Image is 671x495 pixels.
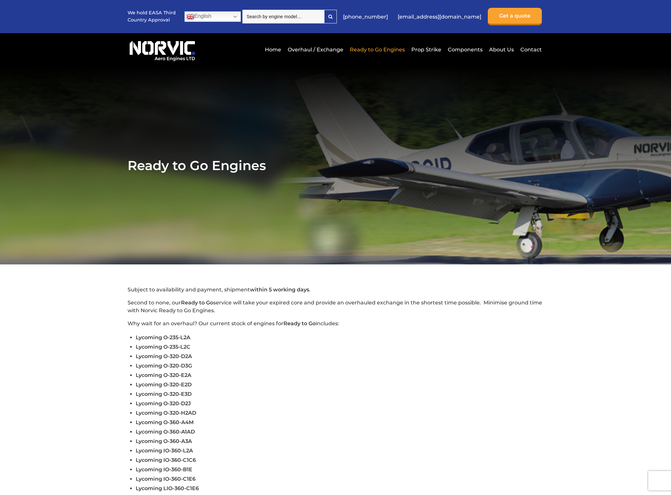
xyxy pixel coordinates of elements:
[181,300,213,306] strong: Ready to Go
[136,372,191,378] span: Lycoming O-320-E2A
[348,42,406,58] a: Ready to Go Engines
[242,10,324,23] input: Search by engine model…
[136,381,192,388] span: Lycoming O-320-E2D
[128,157,543,173] h1: Ready to Go Engines
[136,485,199,491] span: Lycoming LIO-360-C1E6
[128,299,543,314] p: Second to none, our service will take your expired core and provide an overhauled exchange in the...
[186,13,194,20] img: en
[136,334,190,341] span: Lycoming O-235-L2A
[136,438,192,444] span: Lycoming O-360-A3A
[487,42,515,58] a: About Us
[340,9,391,25] a: [PHONE_NUMBER]
[286,42,345,58] a: Overhaul / Exchange
[136,391,192,397] span: Lycoming O-320-E3D
[136,419,194,425] span: Lycoming O-360-A4M
[136,363,192,369] span: Lycoming O-320-D3G
[128,9,176,23] p: We hold EASA Third Country Approval
[283,320,316,327] strong: Ready to Go
[136,448,193,454] span: Lycoming IO-360-L2A
[136,400,191,407] span: Lycoming O-320-D2J
[446,42,484,58] a: Components
[263,42,283,58] a: Home
[128,320,543,328] p: Why wait for an overhaul? Our current stock of engines for includes:
[410,42,443,58] a: Prop Strike
[136,410,196,416] span: Lycoming O-320-H2AD
[136,344,190,350] span: Lycoming O-235-L2C
[136,457,196,463] span: Lycoming IO-360-C1C6
[136,466,192,473] span: Lycoming IO-360-B1E
[136,429,195,435] span: Lycoming O-360-A1AD
[394,9,485,25] a: [EMAIL_ADDRESS][DOMAIN_NAME]
[250,287,309,293] strong: within 5 working days
[185,11,241,22] a: English
[136,476,196,482] span: Lycoming IO-360-C1E6
[488,8,542,25] a: Get a quote
[128,38,197,61] img: Norvic Aero Engines logo
[128,286,543,294] p: Subject to availability and payment, shipment .
[136,353,192,359] span: Lycoming O-320-D2A
[519,42,542,58] a: Contact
